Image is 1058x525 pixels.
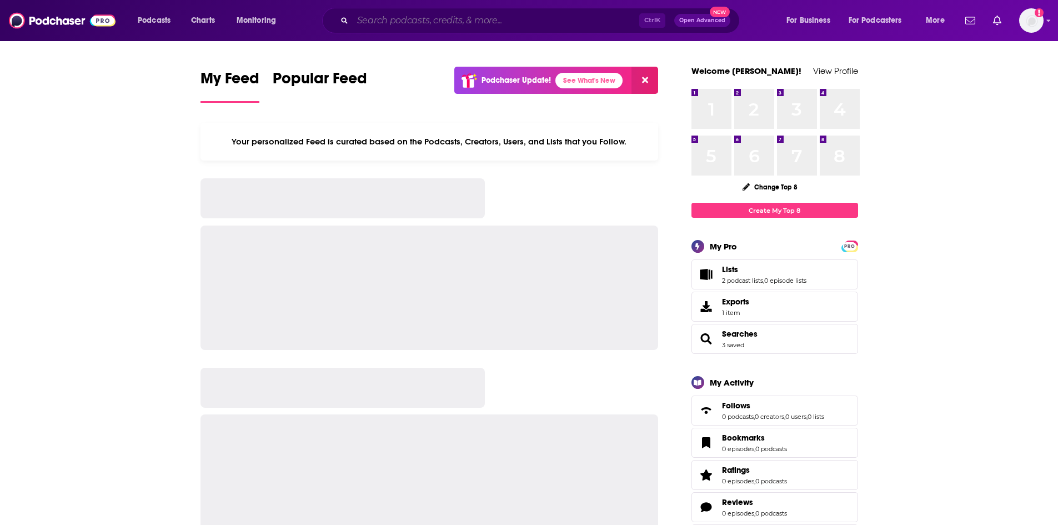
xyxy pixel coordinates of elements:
img: Podchaser - Follow, Share and Rate Podcasts [9,10,116,31]
a: Create My Top 8 [691,203,858,218]
span: Bookmarks [691,428,858,458]
span: , [763,277,764,284]
a: My Feed [200,69,259,103]
a: See What's New [555,73,623,88]
a: Follows [722,401,824,411]
a: 2 podcast lists [722,277,763,284]
a: 0 episodes [722,509,754,517]
div: Your personalized Feed is curated based on the Podcasts, Creators, Users, and Lists that you Follow. [200,123,659,161]
p: Podchaser Update! [482,76,551,85]
span: Podcasts [138,13,171,28]
div: My Activity [710,377,754,388]
span: , [754,509,755,517]
button: open menu [130,12,185,29]
div: Search podcasts, credits, & more... [333,8,750,33]
a: Charts [184,12,222,29]
span: Charts [191,13,215,28]
span: 1 item [722,309,749,317]
span: My Feed [200,69,259,94]
a: PRO [843,242,856,250]
button: Show profile menu [1019,8,1044,33]
a: 0 podcasts [755,445,787,453]
button: open menu [779,12,844,29]
span: Exports [722,297,749,307]
a: Popular Feed [273,69,367,103]
span: More [926,13,945,28]
a: 0 users [785,413,806,421]
a: Ratings [695,467,718,483]
span: Ratings [722,465,750,475]
a: Searches [722,329,758,339]
button: open menu [918,12,959,29]
a: Bookmarks [695,435,718,451]
span: Bookmarks [722,433,765,443]
span: Open Advanced [679,18,725,23]
span: Lists [722,264,738,274]
a: 0 episodes [722,445,754,453]
span: Searches [691,324,858,354]
a: Lists [722,264,806,274]
button: open menu [229,12,290,29]
span: Reviews [722,497,753,507]
input: Search podcasts, credits, & more... [353,12,639,29]
span: , [784,413,785,421]
a: Searches [695,331,718,347]
button: Change Top 8 [736,180,805,194]
a: View Profile [813,66,858,76]
span: Exports [695,299,718,314]
a: Ratings [722,465,787,475]
a: Show notifications dropdown [989,11,1006,30]
a: 3 saved [722,341,744,349]
a: 0 episode lists [764,277,806,284]
span: For Podcasters [849,13,902,28]
span: For Business [786,13,830,28]
span: Popular Feed [273,69,367,94]
span: Ratings [691,460,858,490]
button: open menu [841,12,918,29]
span: Lists [691,259,858,289]
span: Ctrl K [639,13,665,28]
span: Logged in as BrunswickDigital [1019,8,1044,33]
a: Show notifications dropdown [961,11,980,30]
a: 0 creators [755,413,784,421]
a: Reviews [722,497,787,507]
svg: Add a profile image [1035,8,1044,17]
a: Follows [695,403,718,418]
span: New [710,7,730,17]
span: , [754,413,755,421]
span: Monitoring [237,13,276,28]
span: , [754,477,755,485]
span: Follows [722,401,750,411]
a: Reviews [695,499,718,515]
a: 0 episodes [722,477,754,485]
span: , [806,413,808,421]
a: 0 podcasts [722,413,754,421]
a: 0 podcasts [755,477,787,485]
a: Lists [695,267,718,282]
a: Bookmarks [722,433,787,443]
div: My Pro [710,241,737,252]
img: User Profile [1019,8,1044,33]
a: Exports [691,292,858,322]
a: 0 lists [808,413,824,421]
button: Open AdvancedNew [674,14,730,27]
span: Reviews [691,492,858,522]
span: , [754,445,755,453]
a: 0 podcasts [755,509,787,517]
span: Follows [691,396,858,426]
a: Welcome [PERSON_NAME]! [691,66,801,76]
